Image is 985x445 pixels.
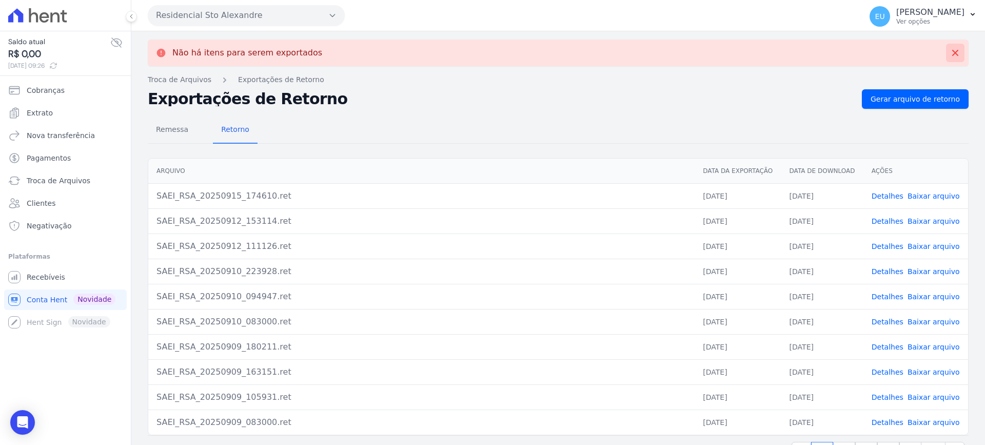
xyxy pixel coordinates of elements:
td: [DATE] [695,384,781,410]
td: [DATE] [781,183,863,208]
span: Clientes [27,198,55,208]
span: R$ 0,00 [8,47,110,61]
a: Detalhes [872,217,903,225]
a: Nova transferência [4,125,127,146]
td: [DATE] [781,208,863,234]
a: Detalhes [872,267,903,276]
span: [DATE] 09:26 [8,61,110,70]
a: Baixar arquivo [908,393,960,401]
span: Cobranças [27,85,65,95]
a: Baixar arquivo [908,418,960,427]
td: [DATE] [695,334,781,359]
a: Detalhes [872,368,903,376]
span: Novidade [73,294,115,305]
td: [DATE] [695,208,781,234]
h2: Exportações de Retorno [148,92,854,106]
span: Retorno [215,119,255,140]
a: Retorno [213,117,258,144]
button: EU [PERSON_NAME] Ver opções [861,2,985,31]
td: [DATE] [781,259,863,284]
a: Baixar arquivo [908,267,960,276]
a: Baixar arquivo [908,293,960,301]
td: [DATE] [781,309,863,334]
a: Gerar arquivo de retorno [862,89,969,109]
td: [DATE] [781,384,863,410]
a: Detalhes [872,418,903,427]
span: Conta Hent [27,295,67,305]
a: Troca de Arquivos [148,74,211,85]
a: Baixar arquivo [908,343,960,351]
span: Troca de Arquivos [27,176,90,186]
div: Open Intercom Messenger [10,410,35,435]
td: [DATE] [695,309,781,334]
td: [DATE] [781,334,863,359]
a: Baixar arquivo [908,192,960,200]
a: Baixar arquivo [908,368,960,376]
div: Plataformas [8,250,123,263]
td: [DATE] [695,234,781,259]
div: SAEI_RSA_20250910_083000.ret [156,316,686,328]
span: Nova transferência [27,130,95,141]
td: [DATE] [695,284,781,309]
a: Remessa [148,117,196,144]
a: Recebíveis [4,267,127,287]
a: Extrato [4,103,127,123]
a: Baixar arquivo [908,318,960,326]
nav: Sidebar [8,80,123,333]
td: [DATE] [695,183,781,208]
span: Saldo atual [8,36,110,47]
p: Não há itens para serem exportados [172,48,322,58]
div: SAEI_RSA_20250909_180211.ret [156,341,686,353]
a: Detalhes [872,192,903,200]
span: Negativação [27,221,72,231]
td: [DATE] [695,259,781,284]
div: SAEI_RSA_20250912_111126.ret [156,240,686,253]
span: Extrato [27,108,53,118]
span: Gerar arquivo de retorno [871,94,960,104]
a: Cobranças [4,80,127,101]
th: Arquivo [148,159,695,184]
a: Baixar arquivo [908,217,960,225]
a: Detalhes [872,242,903,250]
span: Remessa [150,119,194,140]
a: Troca de Arquivos [4,170,127,191]
th: Data da Exportação [695,159,781,184]
td: [DATE] [781,359,863,384]
a: Clientes [4,193,127,214]
div: SAEI_RSA_20250909_083000.ret [156,416,686,429]
a: Detalhes [872,343,903,351]
p: Ver opções [896,17,964,26]
a: Pagamentos [4,148,127,168]
th: Data de Download [781,159,863,184]
div: SAEI_RSA_20250910_223928.ret [156,265,686,278]
td: [DATE] [781,410,863,435]
nav: Breadcrumb [148,74,969,85]
p: [PERSON_NAME] [896,7,964,17]
div: SAEI_RSA_20250915_174610.ret [156,190,686,202]
button: Residencial Sto Alexandre [148,5,345,26]
td: [DATE] [695,359,781,384]
div: SAEI_RSA_20250909_105931.ret [156,391,686,403]
div: SAEI_RSA_20250912_153114.ret [156,215,686,227]
th: Ações [863,159,968,184]
span: Recebíveis [27,272,65,282]
a: Detalhes [872,293,903,301]
a: Baixar arquivo [908,242,960,250]
div: SAEI_RSA_20250910_094947.ret [156,291,686,303]
td: [DATE] [781,234,863,259]
a: Negativação [4,216,127,236]
a: Exportações de Retorno [238,74,324,85]
a: Conta Hent Novidade [4,289,127,310]
td: [DATE] [695,410,781,435]
div: SAEI_RSA_20250909_163151.ret [156,366,686,378]
span: EU [875,13,885,20]
span: Pagamentos [27,153,71,163]
td: [DATE] [781,284,863,309]
a: Detalhes [872,318,903,326]
a: Detalhes [872,393,903,401]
